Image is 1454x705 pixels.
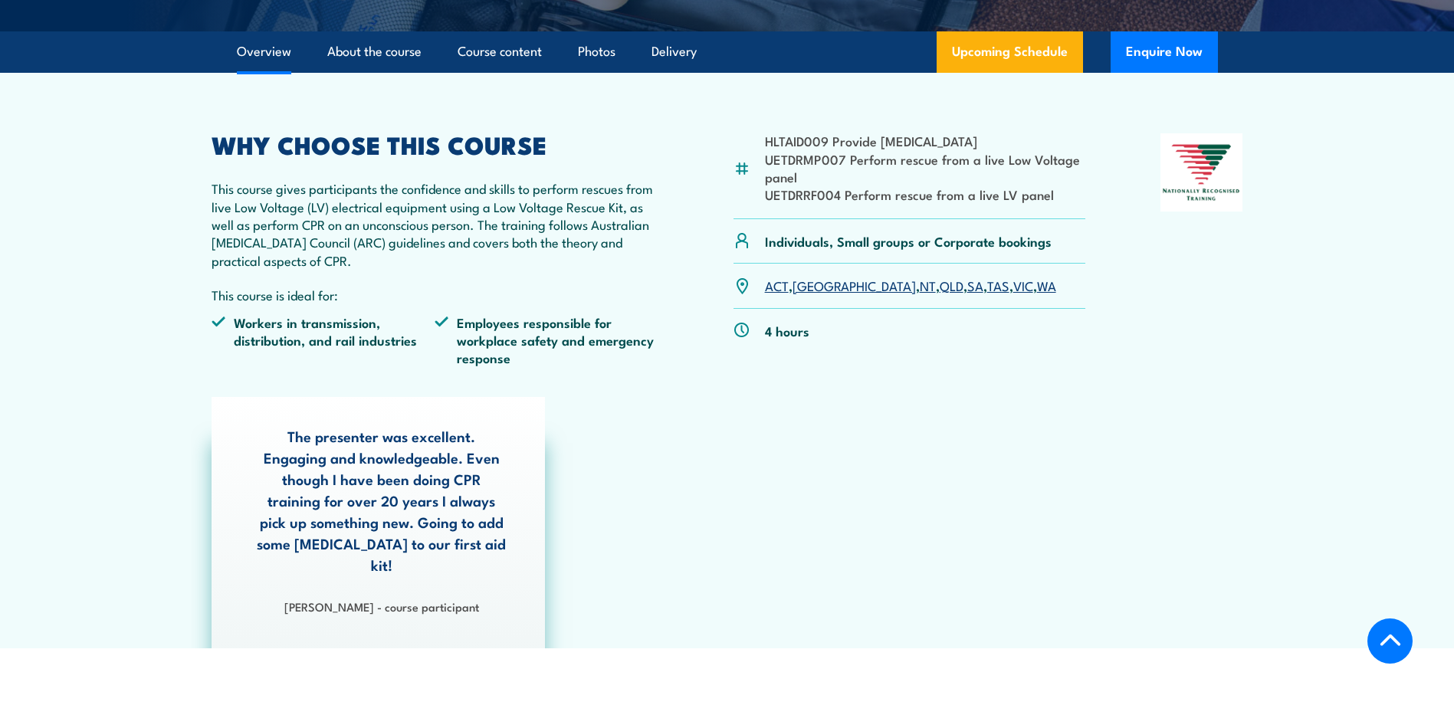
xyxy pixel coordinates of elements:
a: WA [1037,276,1056,294]
a: Overview [237,31,291,72]
li: Employees responsible for workplace safety and emergency response [435,313,658,367]
a: SA [967,276,983,294]
a: QLD [940,276,963,294]
img: Nationally Recognised Training logo. [1160,133,1243,211]
a: Delivery [652,31,697,72]
button: Enquire Now [1111,31,1218,73]
li: Workers in transmission, distribution, and rail industries [212,313,435,367]
a: TAS [987,276,1009,294]
a: [GEOGRAPHIC_DATA] [793,276,916,294]
a: NT [920,276,936,294]
a: Photos [578,31,615,72]
p: 4 hours [765,322,809,339]
h2: WHY CHOOSE THIS COURSE [212,133,659,155]
a: About the course [327,31,422,72]
a: ACT [765,276,789,294]
li: HLTAID009 Provide [MEDICAL_DATA] [765,132,1086,149]
p: , , , , , , , [765,277,1056,294]
p: This course is ideal for: [212,286,659,303]
p: Individuals, Small groups or Corporate bookings [765,232,1052,250]
p: This course gives participants the confidence and skills to perform rescues from live Low Voltage... [212,179,659,269]
p: The presenter was excellent. Engaging and knowledgeable. Even though I have been doing CPR traini... [257,425,507,575]
li: UETDRRF004 Perform rescue from a live LV panel [765,185,1086,203]
a: Course content [458,31,542,72]
a: Upcoming Schedule [937,31,1083,73]
a: VIC [1013,276,1033,294]
strong: [PERSON_NAME] - course participant [284,598,479,615]
li: UETDRMP007 Perform rescue from a live Low Voltage panel [765,150,1086,186]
